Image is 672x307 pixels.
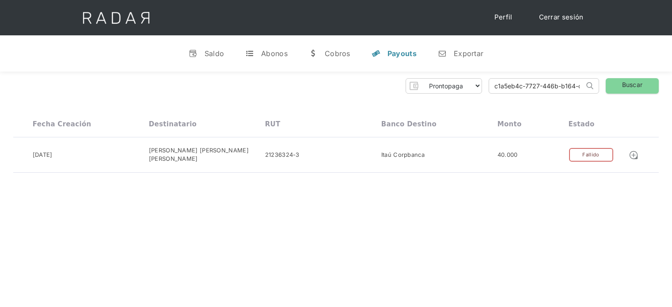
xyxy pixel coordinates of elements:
div: 21236324-3 [265,151,300,159]
div: t [245,49,254,58]
div: Saldo [205,49,224,58]
div: Estado [568,120,594,128]
div: RUT [265,120,281,128]
div: v [189,49,197,58]
div: Monto [497,120,522,128]
a: Cerrar sesión [530,9,592,26]
div: n [438,49,447,58]
div: Itaú Corpbanca [381,151,425,159]
div: Fallido [569,148,613,162]
div: Cobros [325,49,350,58]
div: 40.000 [497,151,518,159]
div: Exportar [454,49,483,58]
div: [PERSON_NAME] [PERSON_NAME] [PERSON_NAME] [149,146,265,163]
img: Detalle [629,150,638,160]
div: Destinatario [149,120,197,128]
a: Perfil [486,9,521,26]
form: Form [406,78,482,94]
div: y [372,49,380,58]
div: [DATE] [33,151,53,159]
div: Banco destino [381,120,437,128]
div: Abonos [261,49,288,58]
div: Payouts [387,49,417,58]
input: Busca por ID [489,79,584,93]
div: Fecha creación [33,120,91,128]
div: w [309,49,318,58]
a: Buscar [606,78,659,94]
